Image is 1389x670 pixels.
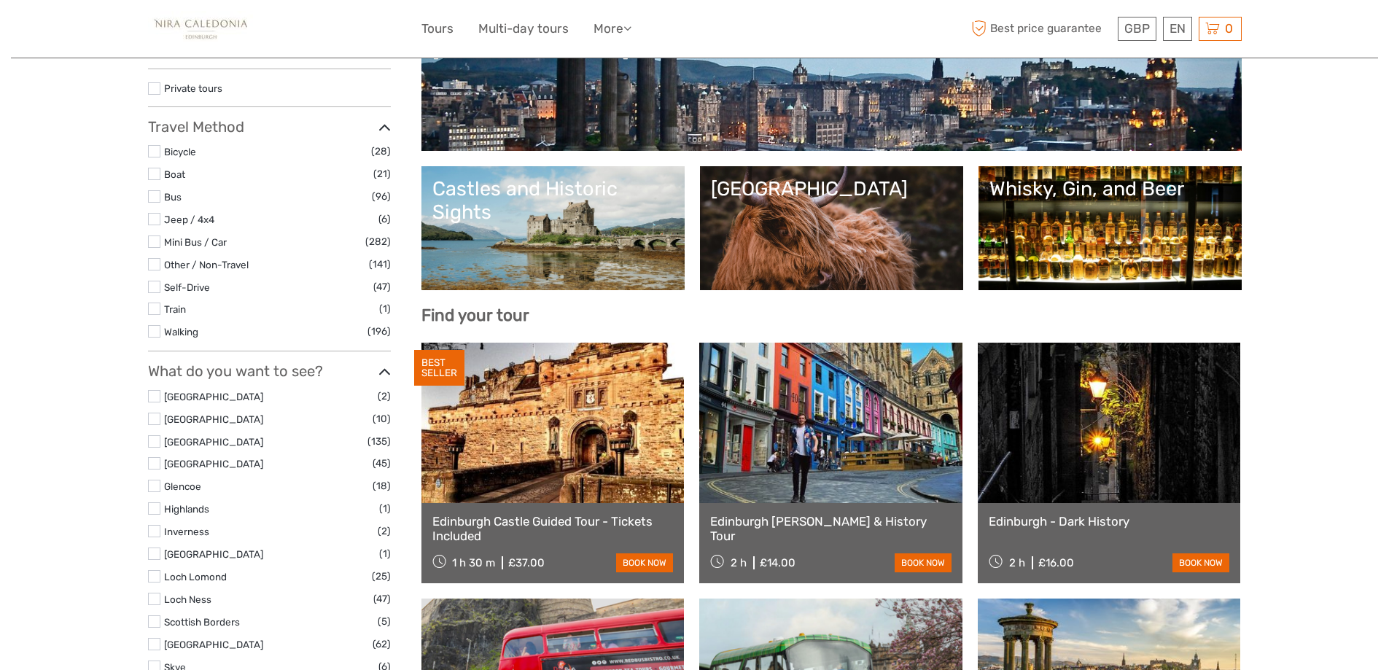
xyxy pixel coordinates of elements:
span: (6) [378,211,391,227]
a: book now [1172,553,1229,572]
a: Highlands [164,503,209,515]
span: GBP [1124,21,1150,36]
a: Glencoe [164,480,201,492]
a: Tours [421,18,454,39]
a: Edinburgh Castle Guided Tour - Tickets Included [432,514,674,544]
span: (47) [373,278,391,295]
span: (62) [373,636,391,653]
div: EN [1163,17,1192,41]
a: Mini Bus / Car [164,236,227,248]
span: 0 [1223,21,1235,36]
a: Private tours [164,82,222,94]
span: 2 h [1009,556,1025,569]
span: (1) [379,545,391,562]
span: 1 h 30 m [452,556,495,569]
a: More [594,18,631,39]
span: (1) [379,500,391,517]
h3: Travel Method [148,118,391,136]
div: Whisky, Gin, and Beer [989,177,1231,200]
div: £14.00 [760,556,795,569]
a: Edinburgh [PERSON_NAME] & History Tour [710,514,952,544]
a: book now [895,553,952,572]
div: £16.00 [1038,556,1074,569]
span: (18) [373,478,391,494]
span: (47) [373,591,391,607]
span: (5) [378,613,391,630]
div: Castles and Historic Sights [432,177,674,225]
a: Edinburgh - Dark History [989,514,1230,529]
span: (28) [371,143,391,160]
a: [GEOGRAPHIC_DATA] [164,639,263,650]
span: (141) [369,256,391,273]
span: (2) [378,388,391,405]
a: [GEOGRAPHIC_DATA] [164,413,263,425]
span: Best price guarantee [968,17,1114,41]
span: (282) [365,233,391,250]
a: Bus [164,191,182,203]
div: [GEOGRAPHIC_DATA] [711,177,952,200]
div: £37.00 [508,556,545,569]
span: (2) [378,523,391,539]
a: [GEOGRAPHIC_DATA] [711,177,952,279]
span: (196) [367,323,391,340]
span: (96) [372,188,391,205]
a: Bicycle [164,146,196,157]
span: (135) [367,433,391,450]
a: Jeep / 4x4 [164,214,214,225]
a: Train [164,303,186,315]
span: (21) [373,165,391,182]
a: [GEOGRAPHIC_DATA] [164,548,263,560]
a: Walking [164,326,198,338]
a: Scottish Borders [164,616,240,628]
a: Multi-day tours [478,18,569,39]
a: Inverness [164,526,209,537]
a: [GEOGRAPHIC_DATA] [164,458,263,470]
div: BEST SELLER [414,350,464,386]
a: Self-Drive [164,281,210,293]
b: Find your tour [421,305,529,325]
span: (1) [379,300,391,317]
a: Loch Lomond [164,571,227,583]
a: Boat [164,168,185,180]
a: Whisky, Gin, and Beer [989,177,1231,279]
span: (10) [373,410,391,427]
img: 677-27257828-3009-4bc4-9cb9-7b3919f144ca_logo_small.jpg [148,11,253,47]
a: Loch Ness [164,593,211,605]
span: 2 h [731,556,747,569]
a: book now [616,553,673,572]
a: [GEOGRAPHIC_DATA] [164,391,263,402]
span: (45) [373,455,391,472]
a: [GEOGRAPHIC_DATA] [432,38,1231,140]
a: Castles and Historic Sights [432,177,674,279]
span: (25) [372,568,391,585]
a: Other / Non-Travel [164,259,249,270]
h3: What do you want to see? [148,362,391,380]
a: [GEOGRAPHIC_DATA] [164,436,263,448]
